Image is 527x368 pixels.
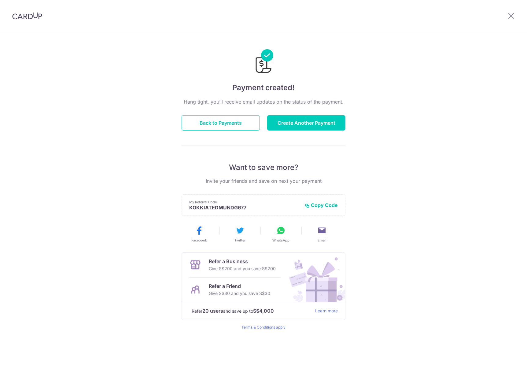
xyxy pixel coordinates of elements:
[263,226,299,243] button: WhatsApp
[192,307,310,315] p: Refer and save up to
[272,238,289,243] span: WhatsApp
[315,307,338,315] a: Learn more
[191,238,207,243] span: Facebook
[234,238,245,243] span: Twitter
[241,325,286,329] a: Terms & Conditions apply
[209,265,276,272] p: Give S$200 and you save S$200
[222,226,258,243] button: Twitter
[253,307,274,315] strong: S$4,000
[209,258,276,265] p: Refer a Business
[267,115,345,131] button: Create Another Payment
[182,115,260,131] button: Back to Payments
[182,177,345,185] p: Invite your friends and save on next your payment
[189,200,300,204] p: My Referral Code
[254,49,273,75] img: Payments
[209,290,270,297] p: Give S$30 and you save S$30
[182,82,345,93] h4: Payment created!
[189,204,300,211] p: KOKKIATEDMUNDG677
[318,238,326,243] span: Email
[12,12,42,20] img: CardUp
[182,163,345,172] p: Want to save more?
[181,226,217,243] button: Facebook
[202,307,223,315] strong: 20 users
[304,226,340,243] button: Email
[182,98,345,105] p: Hang tight, you’ll receive email updates on the status of the payment.
[209,282,270,290] p: Refer a Friend
[488,350,521,365] iframe: Opens a widget where you can find more information
[305,202,338,208] button: Copy Code
[283,253,345,302] img: Refer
